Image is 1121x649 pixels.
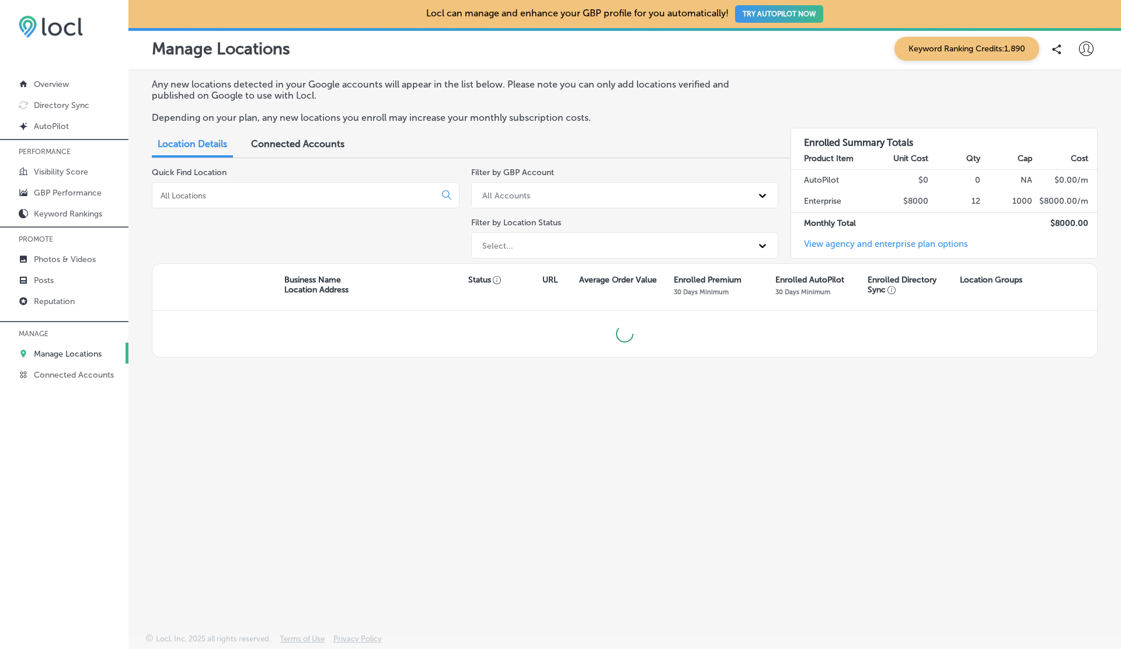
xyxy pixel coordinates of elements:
[152,112,767,123] p: Depending on your plan, any new locations you enroll may increase your monthly subscription costs.
[471,218,561,228] label: Filter by Location Status
[34,370,114,380] p: Connected Accounts
[251,138,344,149] span: Connected Accounts
[735,5,823,23] button: TRY AUTOPILOT NOW
[333,634,382,649] a: Privacy Policy
[868,275,954,295] p: Enrolled Directory Sync
[877,169,929,191] td: $0
[156,634,271,643] p: Locl, Inc. 2025 all rights reserved.
[19,15,83,38] img: 6efc1275baa40be7c98c3b36c6bfde44.png
[34,188,102,198] p: GBP Performance
[791,169,878,191] td: AutoPilot
[960,275,1022,285] p: Location Groups
[468,275,542,285] p: Status
[791,128,1098,148] h3: Enrolled Summary Totals
[775,275,844,285] p: Enrolled AutoPilot
[482,190,530,200] div: All Accounts
[482,240,513,250] div: Select...
[981,169,1033,191] td: NA
[280,634,325,649] a: Terms of Use
[929,191,981,212] td: 12
[981,191,1033,212] td: 1000
[152,168,227,177] label: Quick Find Location
[34,254,96,264] p: Photos & Videos
[674,288,729,296] p: 30 Days Minimum
[542,275,558,285] p: URL
[34,349,102,359] p: Manage Locations
[34,209,102,219] p: Keyword Rankings
[791,212,878,234] td: Monthly Total
[804,153,854,163] strong: Product Item
[34,79,69,89] p: Overview
[791,191,878,212] td: Enterprise
[1033,169,1097,191] td: $ 0.00 /m
[775,288,830,296] p: 30 Days Minimum
[34,275,54,285] p: Posts
[579,275,657,285] p: Average Order Value
[894,37,1039,61] span: Keyword Ranking Credits: 1,890
[284,275,349,295] p: Business Name Location Address
[1033,191,1097,212] td: $ 8000.00 /m
[34,100,89,110] p: Directory Sync
[1033,212,1097,234] td: $ 8000.00
[929,169,981,191] td: 0
[791,239,968,258] a: View agency and enterprise plan options
[471,168,554,177] label: Filter by GBP Account
[34,167,88,177] p: Visibility Score
[34,121,69,131] p: AutoPilot
[158,138,227,149] span: Location Details
[877,191,929,212] td: $8000
[1033,148,1097,170] th: Cost
[877,148,929,170] th: Unit Cost
[981,148,1033,170] th: Cap
[674,275,741,285] p: Enrolled Premium
[152,79,767,101] p: Any new locations detected in your Google accounts will appear in the list below. Please note you...
[34,296,75,306] p: Reputation
[929,148,981,170] th: Qty
[159,190,433,201] input: All Locations
[152,39,290,58] p: Manage Locations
